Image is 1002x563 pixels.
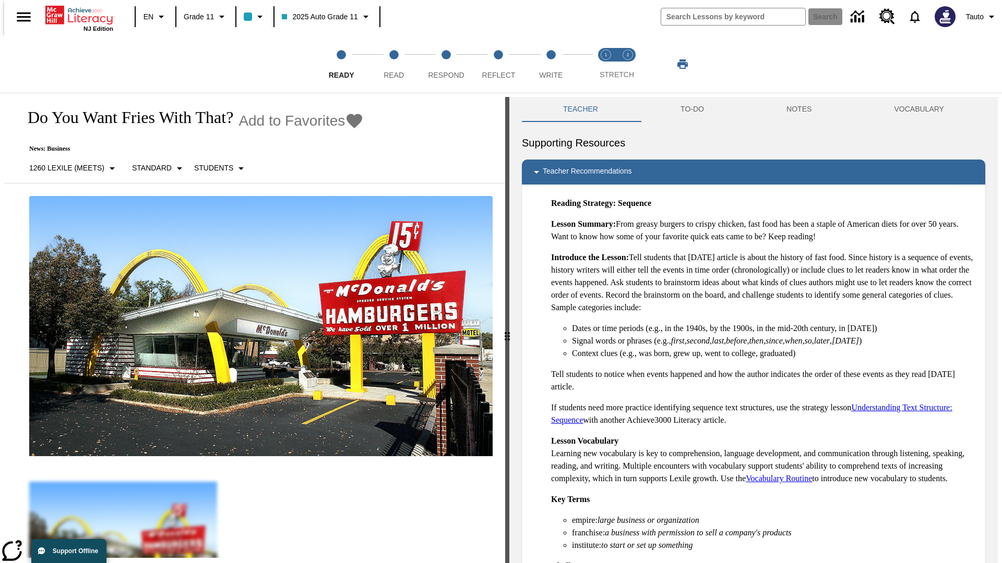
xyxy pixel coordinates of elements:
a: Notifications [901,3,928,30]
text: 1 [604,52,607,57]
strong: Introduce the Lesson: [551,253,629,262]
li: franchise: [572,527,977,539]
div: Instructional Panel Tabs [522,97,985,122]
button: Profile/Settings [962,7,1002,26]
span: Read [384,71,404,79]
a: Data Center [844,3,873,31]
div: Press Enter or Spacebar and then press right and left arrow keys to move the slider [505,97,509,563]
div: reading [4,97,505,558]
text: 2 [626,52,629,57]
span: EN [144,11,153,22]
button: Read step 2 of 5 [363,35,424,93]
em: later [814,336,830,345]
strong: Key Terms [551,495,590,504]
span: Respond [428,71,464,79]
p: Tell students to notice when events happened and how the author indicates the order of these even... [551,368,977,393]
button: Write step 5 of 5 [521,35,581,93]
li: institute: [572,539,977,552]
button: Respond step 3 of 5 [416,35,476,93]
em: last [712,336,724,345]
button: Select Student [190,159,252,178]
span: Reflect [482,71,516,79]
button: Stretch Read step 1 of 2 [591,35,621,93]
span: Support Offline [53,547,98,555]
button: Select a new avatar [928,3,962,30]
input: search field [661,8,805,25]
button: NOTES [745,97,853,122]
button: Select Lexile, 1260 Lexile (Meets) [25,159,123,178]
em: since [766,336,783,345]
span: Tauto [966,11,984,22]
p: From greasy burgers to crispy chicken, fast food has been a staple of American diets for over 50 ... [551,218,977,243]
a: Understanding Text Structure: Sequence [551,403,952,424]
span: 2025 Auto Grade 11 [282,11,357,22]
button: VOCABULARY [853,97,985,122]
h6: Supporting Resources [522,134,985,151]
div: Teacher Recommendations [522,160,985,185]
p: Students [194,163,233,174]
p: 1260 Lexile (Meets) [29,163,104,174]
button: Reflect step 4 of 5 [468,35,529,93]
button: Print [666,55,699,74]
p: Learning new vocabulary is key to comprehension, language development, and communication through ... [551,435,977,485]
strong: Reading Strategy: [551,199,616,207]
span: STRETCH [600,70,634,79]
button: Class color is light blue. Change class color [240,7,270,26]
button: Grade: Grade 11, Select a grade [180,7,232,26]
img: One of the first McDonald's stores, with the iconic red sign and golden arches. [29,196,493,457]
em: first [671,336,685,345]
a: Resource Center, Will open in new tab [873,3,901,31]
span: Write [539,71,563,79]
span: NJ Edition [83,26,113,32]
em: [DATE] [832,336,859,345]
span: Ready [329,71,354,79]
li: Dates or time periods (e.g., in the 1940s, by the 1900s, in the mid-20th century, in [DATE]) [572,322,977,335]
em: when [785,336,803,345]
li: Context clues (e.g., was born, grew up, went to college, graduated) [572,347,977,360]
p: News: Business [17,145,364,153]
em: so [805,336,812,345]
strong: Lesson Vocabulary [551,436,618,445]
em: large business or organization [598,516,699,524]
span: Add to Favorites [238,113,345,129]
p: Teacher Recommendations [543,166,631,178]
button: Class: 2025 Auto Grade 11, Select your class [278,7,376,26]
button: Ready step 1 of 5 [311,35,372,93]
button: Teacher [522,97,639,122]
em: before [726,336,747,345]
button: Stretch Respond step 2 of 2 [613,35,643,93]
em: a business with permission to sell a company's products [605,528,792,537]
li: empire: [572,514,977,527]
strong: Sequence [618,199,651,207]
button: Language: EN, Select a language [139,7,172,26]
p: Tell students that [DATE] article is about the history of fast food. Since history is a sequence ... [551,251,977,314]
strong: Lesson Summary: [551,219,616,228]
li: Signal words or phrases (e.g., , , , , , , , , , ) [572,335,977,347]
button: Add to Favorites - Do You Want Fries With That? [238,112,364,130]
p: Standard [132,163,172,174]
button: TO-DO [639,97,745,122]
button: Scaffolds, Standard [128,159,190,178]
p: If students need more practice identifying sequence text structures, use the strategy lesson with... [551,401,977,426]
em: then [749,336,764,345]
em: to start or set up something [601,541,693,549]
img: Avatar [935,6,956,27]
a: Vocabulary Routine [746,474,812,483]
div: activity [509,97,998,563]
h1: Do You Want Fries With That? [17,108,233,127]
div: Home [45,4,113,32]
em: second [687,336,710,345]
span: Grade 11 [184,11,214,22]
button: Open side menu [8,2,39,32]
button: Support Offline [31,539,106,563]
